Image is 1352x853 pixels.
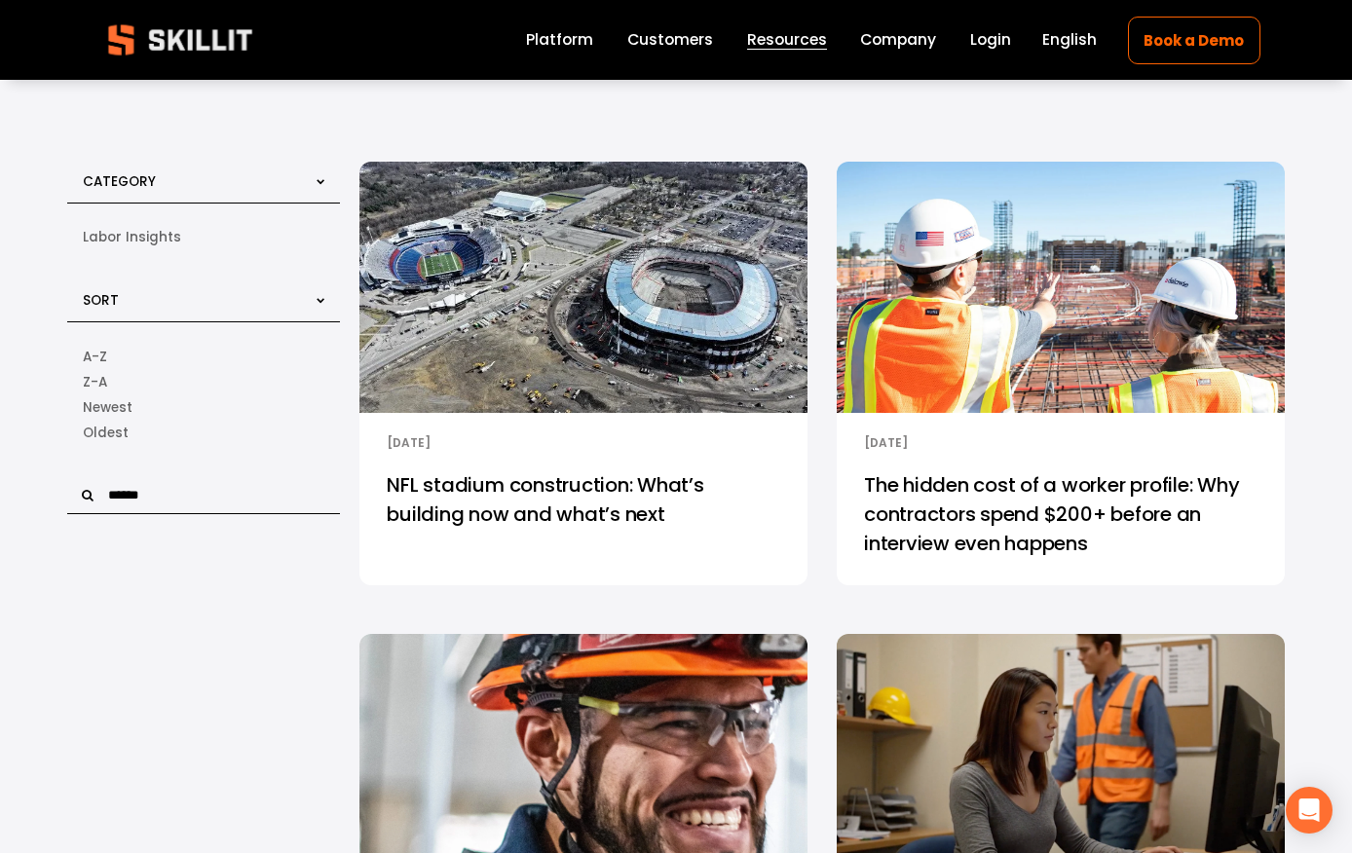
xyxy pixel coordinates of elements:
a: Labor Insights [83,225,324,250]
a: Platform [526,27,593,54]
a: Date [83,421,324,446]
a: Company [860,27,936,54]
a: Date [83,394,324,420]
a: Alphabetical [83,369,324,394]
div: language picker [1042,27,1097,54]
span: Sort [83,292,119,311]
a: Login [970,27,1011,54]
a: folder dropdown [747,27,827,54]
img: The hidden cost of a worker profile: Why contractors spend $200+ before an interview even happens [835,160,1287,414]
span: Z-A [83,372,107,393]
span: Category [83,172,156,191]
a: Book a Demo [1128,17,1260,64]
span: Resources [747,28,827,51]
time: [DATE] [387,434,431,451]
span: Oldest [83,423,129,444]
span: A-Z [83,347,107,368]
a: NFL stadium construction: What’s building now and what’s next [359,455,807,585]
a: Alphabetical [83,344,324,369]
img: NFL stadium construction: What’s building now and what’s next [357,160,809,414]
span: Newest [83,397,132,419]
time: [DATE] [864,434,908,451]
a: Customers [627,27,713,54]
a: The hidden cost of a worker profile: Why contractors spend $200+ before an interview even happens [837,455,1285,585]
div: Open Intercom Messenger [1286,787,1333,834]
span: English [1042,28,1097,51]
img: Skillit [92,11,269,69]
